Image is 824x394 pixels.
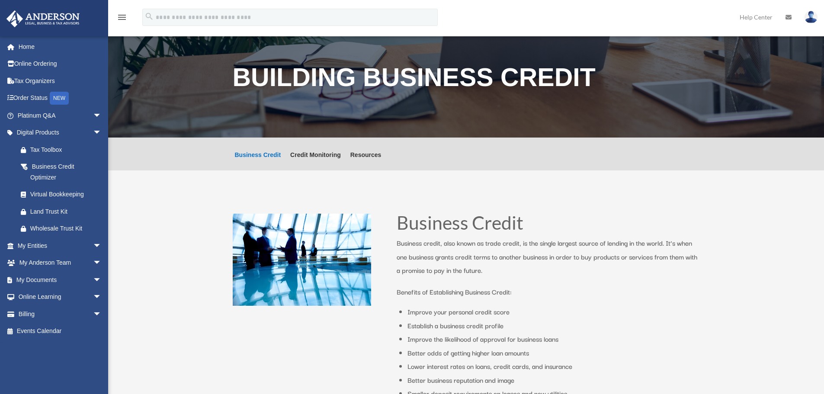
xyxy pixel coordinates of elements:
span: arrow_drop_down [93,305,110,323]
li: Lower interest rates on loans, credit cards, and insurance [407,359,699,373]
a: Virtual Bookkeeping [12,186,115,203]
div: Land Trust Kit [30,206,104,217]
div: Wholesale Trust Kit [30,223,104,234]
div: Tax Toolbox [30,144,104,155]
a: Business Credit [235,152,281,170]
a: Home [6,38,115,55]
h1: Business Credit [397,214,699,237]
a: My Anderson Teamarrow_drop_down [6,254,115,272]
a: Resources [350,152,382,170]
a: Credit Monitoring [290,152,341,170]
p: Business credit, also known as trade credit, is the single largest source of lending in the world... [397,236,699,285]
a: My Entitiesarrow_drop_down [6,237,115,254]
span: arrow_drop_down [93,124,110,142]
h1: Building Business Credit [233,65,700,95]
p: Benefits of Establishing Business Credit: [397,285,699,299]
li: Improve your personal credit score [407,305,699,319]
span: arrow_drop_down [93,237,110,255]
div: Business Credit Optimizer [30,161,99,183]
a: Digital Productsarrow_drop_down [6,124,115,141]
a: Tax Organizers [6,72,115,90]
a: menu [117,15,127,22]
img: business people talking in office [233,214,371,306]
span: arrow_drop_down [93,254,110,272]
i: menu [117,12,127,22]
li: Better business reputation and image [407,373,699,387]
li: Improve the likelihood of approval for business loans [407,332,699,346]
i: search [144,12,154,21]
a: Business Credit Optimizer [12,158,110,186]
a: Billingarrow_drop_down [6,305,115,323]
div: Virtual Bookkeeping [30,189,104,200]
li: Better odds of getting higher loan amounts [407,346,699,360]
a: Online Learningarrow_drop_down [6,288,115,306]
li: Establish a business credit profile [407,319,699,333]
a: My Documentsarrow_drop_down [6,271,115,288]
span: arrow_drop_down [93,288,110,306]
a: Platinum Q&Aarrow_drop_down [6,107,115,124]
img: User Pic [805,11,818,23]
a: Events Calendar [6,323,115,340]
a: Tax Toolbox [12,141,115,158]
a: Order StatusNEW [6,90,115,107]
a: Online Ordering [6,55,115,73]
img: Anderson Advisors Platinum Portal [4,10,82,27]
span: arrow_drop_down [93,107,110,125]
a: Land Trust Kit [12,203,115,220]
a: Wholesale Trust Kit [12,220,115,237]
div: NEW [50,92,69,105]
span: arrow_drop_down [93,271,110,289]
